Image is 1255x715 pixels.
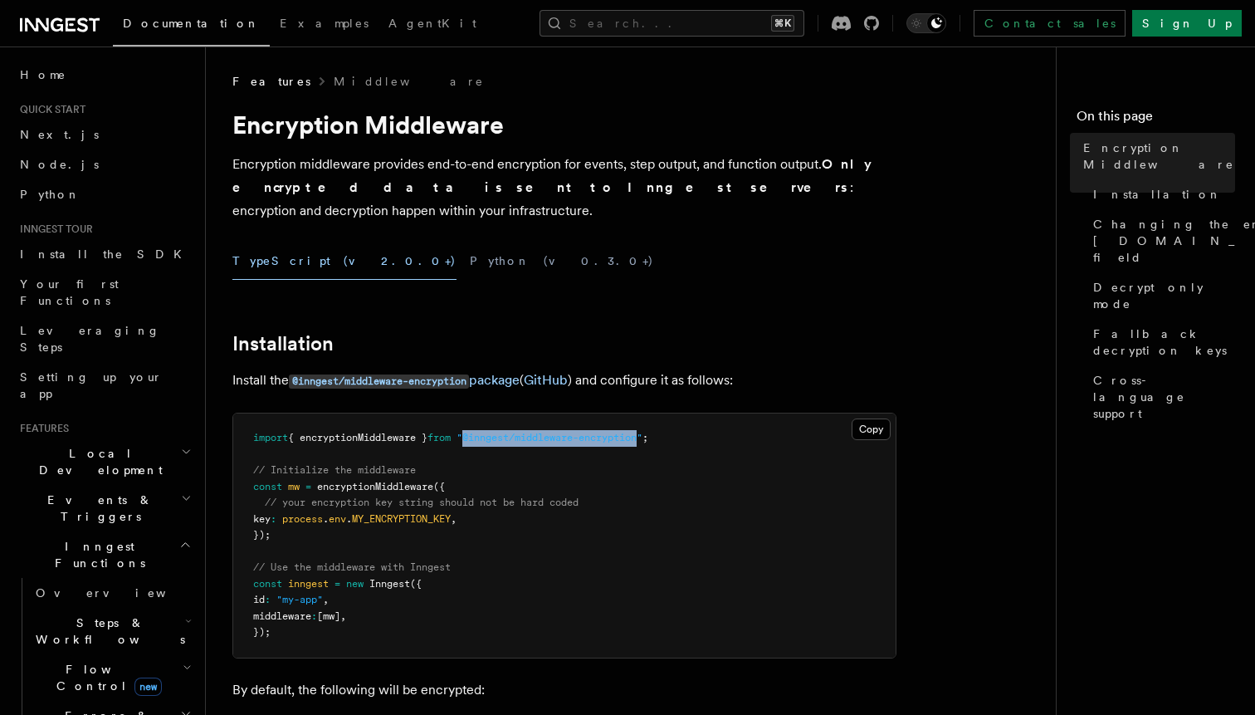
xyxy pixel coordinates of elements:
span: process [282,513,323,525]
a: Leveraging Steps [13,316,195,362]
span: Features [232,73,310,90]
kbd: ⌘K [771,15,794,32]
span: // your encryption key string should not be hard coded [265,497,579,508]
span: from [427,432,451,443]
span: Events & Triggers [13,492,181,525]
span: Encryption Middleware [1083,140,1235,173]
a: GitHub [524,372,568,388]
span: Overview [36,586,207,600]
span: "my-app" [276,594,323,605]
span: }); [253,626,271,638]
span: middleware [253,610,311,622]
a: Middleware [334,73,485,90]
span: Local Development [13,445,181,478]
span: , [323,594,329,605]
a: Setting up your app [13,362,195,409]
span: Inngest Functions [13,538,179,571]
span: Python [20,188,81,201]
span: Inngest [369,578,410,590]
span: , [340,610,346,622]
span: encryptionMiddleware [317,481,433,492]
a: AgentKit [378,5,486,45]
span: inngest [288,578,329,590]
span: import [253,432,288,443]
span: Install the SDK [20,247,192,261]
a: Contact sales [974,10,1126,37]
a: Node.js [13,149,195,179]
a: Home [13,60,195,90]
button: TypeScript (v2.0.0+) [232,242,457,280]
span: Cross-language support [1093,372,1235,422]
button: Local Development [13,438,195,485]
span: [mw] [317,610,340,622]
span: const [253,578,282,590]
p: By default, the following will be encrypted: [232,678,896,702]
h4: On this page [1077,106,1235,133]
span: MY_ENCRYPTION_KEY [352,513,451,525]
span: // Use the middleware with Inngest [253,561,451,573]
span: new [346,578,364,590]
span: const [253,481,282,492]
span: : [311,610,317,622]
a: Installation [1087,179,1235,209]
span: Quick start [13,103,85,116]
span: id [253,594,265,605]
span: Inngest tour [13,223,93,236]
span: env [329,513,346,525]
code: @inngest/middleware-encryption [289,375,469,389]
span: Examples [280,17,369,30]
span: Documentation [123,17,260,30]
span: Features [13,422,69,435]
a: Changing the encrypted [DOMAIN_NAME] field [1087,209,1235,272]
span: Fallback decryption keys [1093,326,1235,359]
a: Python [13,179,195,209]
a: @inngest/middleware-encryptionpackage [289,372,520,388]
span: Node.js [20,158,99,171]
h1: Encryption Middleware [232,110,896,140]
span: Installation [1093,186,1222,203]
span: Leveraging Steps [20,324,160,354]
button: Toggle dark mode [906,13,946,33]
a: Installation [232,332,334,355]
span: Steps & Workflows [29,615,185,648]
span: : [265,594,271,605]
span: = [335,578,340,590]
a: Next.js [13,120,195,149]
button: Copy [852,419,891,440]
a: Cross-language support [1087,365,1235,429]
span: Setting up your app [20,370,163,400]
a: Fallback decryption keys [1087,319,1235,365]
span: { encryptionMiddleware } [288,432,427,443]
a: Overview [29,578,195,608]
span: // Initialize the middleware [253,464,416,476]
button: Search...⌘K [540,10,804,37]
span: }); [253,529,271,541]
a: Your first Functions [13,269,195,316]
span: Flow Control [29,661,183,694]
p: Install the ( ) and configure it as follows: [232,369,896,393]
span: Your first Functions [20,277,119,307]
span: AgentKit [388,17,476,30]
a: Examples [270,5,378,45]
a: Sign Up [1132,10,1242,37]
span: Home [20,66,66,83]
a: Encryption Middleware [1077,133,1235,179]
span: Decrypt only mode [1093,279,1235,312]
span: ({ [433,481,445,492]
span: : [271,513,276,525]
span: , [451,513,457,525]
span: mw [288,481,300,492]
span: = [305,481,311,492]
button: Inngest Functions [13,531,195,578]
span: . [323,513,329,525]
button: Events & Triggers [13,485,195,531]
span: new [134,678,162,696]
a: Install the SDK [13,239,195,269]
span: Next.js [20,128,99,141]
span: . [346,513,352,525]
span: ({ [410,578,422,590]
span: "@inngest/middleware-encryption" [457,432,642,443]
button: Python (v0.3.0+) [470,242,654,280]
a: Documentation [113,5,270,47]
a: Decrypt only mode [1087,272,1235,319]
